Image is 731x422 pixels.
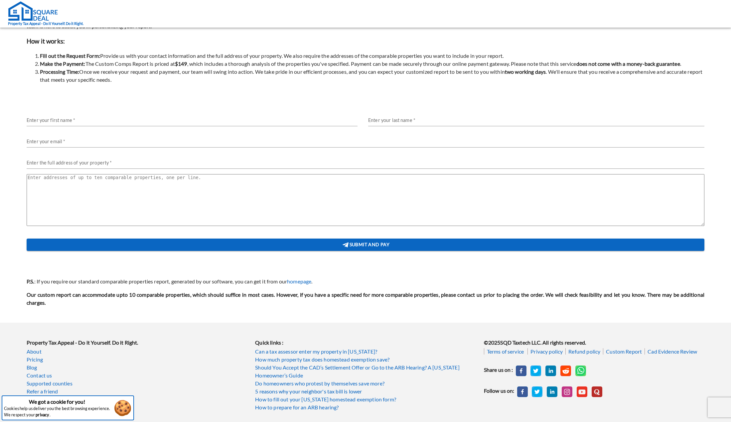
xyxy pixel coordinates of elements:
button: Accept cookies [112,399,133,417]
strong: Our custom report can accommodate upto 10 comparable properties, which should suffice in most cas... [27,291,704,306]
a: Cad Evidence Review [645,348,700,355]
a: . [517,386,528,397]
a: . [562,386,572,397]
a: . [592,386,602,397]
a: How much property tax does homestead exemption save? [255,356,476,364]
strong: Processing Time: [40,68,79,75]
button: whatsapp [575,366,586,376]
li: Once we receive your request and payment, our team will swing into action. We take pride in our e... [40,68,704,84]
p: Cookies help us deliver you the best browsing experience. We respect your . [4,406,110,418]
b: Follow us on: [484,387,514,394]
a: How to prepare for an ARB hearing? [255,403,476,411]
img: Square Deal [8,1,58,21]
a: . [547,386,557,397]
a: Refund policy [565,348,603,355]
a: Supported counties [27,379,247,387]
a: Custom Report [603,348,645,355]
a: Contact us [27,371,247,379]
a: Refer a friend [27,387,247,395]
strong: two working days [505,68,546,75]
strong: Make the Payment: [40,60,85,67]
li: Provide us with your contact information and the full address of your property. We also require t... [40,52,704,60]
a: Should You Accept the CAD’s Settlement Offer or Go to the ARB Hearing? A [US_STATE] Homeowner’s G... [255,364,476,379]
a: Terms of service [484,348,526,355]
a: Pricing [27,356,247,364]
a: privacy [36,412,49,418]
a: Blog [27,364,247,371]
a: 5 reasons why your neighbor's tax bill is lower [255,387,476,395]
button: facebook [516,366,526,376]
button: linkedin [545,366,556,376]
b: Share us on : [484,367,513,373]
b: Property Tax Appeal - Do it Yourself. Do it Right. [27,339,138,346]
b: © 2025 SQD Taxtech LLC. All rights reserved. [484,339,586,346]
li: The Custom Comps Report is priced at , which includes a thorough analysis of the properties you'v... [40,60,704,68]
a: Property Tax Appeal - Do it Yourself. Do it Right. [8,1,83,27]
strong: We got a cookie for you! [29,398,85,405]
a: homepage [287,278,311,284]
a: Can a tax assessor enter my property in [US_STATE]? [255,348,476,356]
button: Submit and Pay [27,239,704,251]
a: How to fill out your [US_STATE] homestead exemption form? [255,395,476,403]
a: Do homeowners who protest by themselves save more? [255,379,476,387]
h3: How it works: [27,37,704,46]
p: : If you require our standard comparable properties report, generated by our software, you can ge... [27,277,704,285]
strong: $ 149 [175,60,187,67]
button: twitter [530,366,541,376]
b: Quick links : [255,339,283,346]
strong: Fill out the Request Form: [40,53,100,59]
strong: P.S. [27,278,34,284]
a: . [577,386,587,397]
strong: does not come with a money-back guarantee [576,60,680,67]
a: Privacy policy [527,348,565,355]
a: . [532,386,542,397]
a: About [27,348,247,356]
button: reddit [560,366,571,376]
